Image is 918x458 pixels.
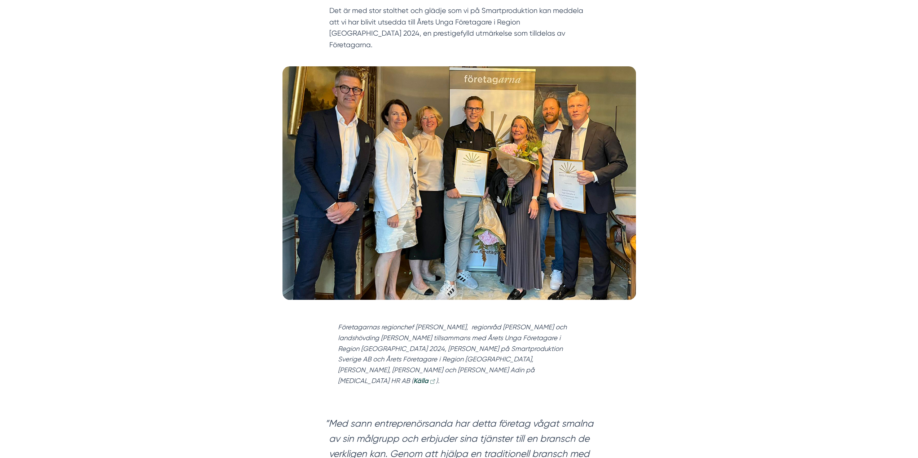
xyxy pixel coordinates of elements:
p: Det är med stor stolthet och glädje som vi på Smartproduktion kan meddela att vi har blivit utsed... [329,5,589,54]
a: Källa [413,377,436,384]
em: Företagarnas regionchef [PERSON_NAME], regionråd [PERSON_NAME] och landshövding [PERSON_NAME] til... [338,323,567,384]
img: Vi vann Årets Unga Företagare i Dalarna 2024 [282,66,636,300]
em: ). [436,377,439,384]
em: Källa [413,377,429,385]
